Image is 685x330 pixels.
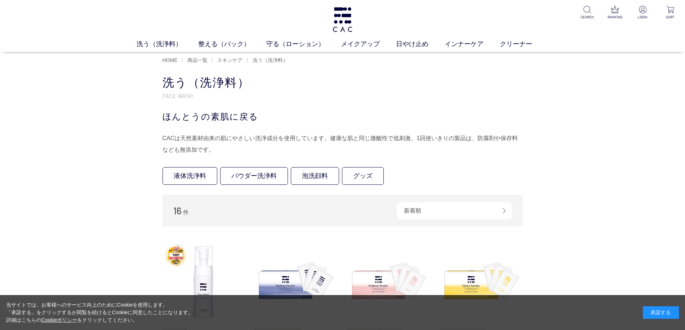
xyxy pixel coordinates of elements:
span: 商品一覧 [187,57,208,63]
li: 〉 [211,57,244,64]
div: 承諾する [643,306,679,319]
span: 洗う（洗浄料） [253,57,288,63]
div: 新着順 [397,202,512,219]
p: RANKING [606,14,624,20]
a: 液体洗浄料 [163,167,217,185]
img: logo [332,7,353,32]
a: スキンケア [216,57,243,63]
a: LOGIN [634,6,651,20]
p: CART [662,14,679,20]
a: 洗う（洗浄料） [251,57,288,63]
span: スキンケア [217,57,243,63]
li: 〉 [246,57,290,64]
div: 当サイトでは、お客様へのサービス向上のためにCookieを使用します。 「承諾する」をクリックするか閲覧を続けるとCookieに同意したことになります。 詳細はこちらの をクリックしてください。 [6,301,194,324]
p: FACE WASH [163,92,523,99]
a: HOME [163,57,178,63]
a: 整える（パック） [198,39,266,49]
a: 日やけ止め [396,39,445,49]
a: CART [662,6,679,20]
img: ＣＡＣ クラシックパウダー [441,241,523,323]
a: 洗う（洗浄料） [137,39,198,49]
a: インナーケア [445,39,500,49]
span: 件 [183,209,189,215]
a: パウダー洗浄料 [220,167,288,185]
li: 〉 [181,57,209,64]
div: ほんとうの素肌に戻る [163,110,523,123]
div: CACは天然素材由来の肌にやさしい洗浄成分を使用しています。健康な肌と同じ微酸性で低刺激。1回使いきりの製品は、防腐剤や保存料なども無添加です。 [163,133,523,156]
a: 商品一覧 [186,57,208,63]
a: RANKING [606,6,624,20]
a: 泡洗顔料 [291,167,339,185]
a: クリーナー [500,39,548,49]
img: ＣＡＣ エヴィデンスパウダー [348,241,430,323]
a: Cookieポリシー [41,317,77,323]
h1: 洗う（洗浄料） [163,75,523,90]
a: SEARCH [578,6,596,20]
p: SEARCH [578,14,596,20]
p: LOGIN [634,14,651,20]
a: メイクアップ [341,39,396,49]
a: グッズ [342,167,384,185]
a: 守る（ローション） [266,39,341,49]
img: ＣＡＣ ウォッシングパウダー [255,241,337,323]
img: ＣＡＣ フェイスウォッシュ エクストラマイルド [163,241,245,323]
span: 16 [173,205,182,216]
